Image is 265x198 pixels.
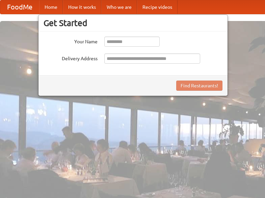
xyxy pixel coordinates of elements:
[39,0,63,14] a: Home
[63,0,101,14] a: How it works
[101,0,137,14] a: Who we are
[137,0,178,14] a: Recipe videos
[44,53,98,62] label: Delivery Address
[44,18,222,28] h3: Get Started
[176,81,222,91] button: Find Restaurants!
[0,0,39,14] a: FoodMe
[44,37,98,45] label: Your Name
